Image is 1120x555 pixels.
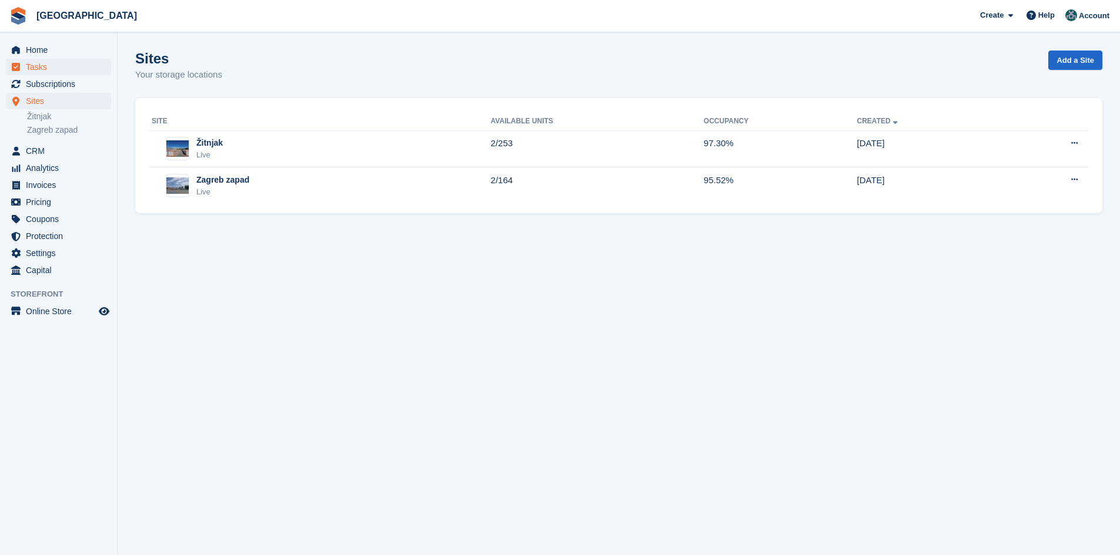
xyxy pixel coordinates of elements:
[491,112,704,131] th: Available Units
[11,288,117,300] span: Storefront
[26,177,96,193] span: Invoices
[1079,10,1109,22] span: Account
[491,130,704,167] td: 2/253
[149,112,491,131] th: Site
[196,137,223,149] div: Žitnjak
[27,111,111,122] a: Žitnjak
[9,7,27,25] img: stora-icon-8386f47178a22dfd0bd8f6a31ec36ba5ce8667c1dd55bd0f319d3a0aa187defe.svg
[857,130,1004,167] td: [DATE]
[6,93,111,109] a: menu
[135,51,222,66] h1: Sites
[26,160,96,176] span: Analytics
[704,112,857,131] th: Occupancy
[26,59,96,75] span: Tasks
[1048,51,1102,70] a: Add a Site
[6,211,111,227] a: menu
[196,186,249,198] div: Live
[26,93,96,109] span: Sites
[857,117,900,125] a: Created
[6,143,111,159] a: menu
[166,140,189,157] img: Image of Žitnjak site
[166,177,189,194] img: Image of Zagreb zapad site
[980,9,1004,21] span: Create
[491,167,704,204] td: 2/164
[26,303,96,319] span: Online Store
[26,76,96,92] span: Subscriptions
[196,149,223,161] div: Live
[26,228,96,244] span: Protection
[26,194,96,210] span: Pricing
[26,42,96,58] span: Home
[1065,9,1077,21] img: Željko Gobac
[1038,9,1055,21] span: Help
[6,228,111,244] a: menu
[26,143,96,159] span: CRM
[135,68,222,82] p: Your storage locations
[6,194,111,210] a: menu
[32,6,142,25] a: [GEOGRAPHIC_DATA]
[27,125,111,136] a: Zagreb zapad
[6,262,111,278] a: menu
[6,245,111,261] a: menu
[6,42,111,58] a: menu
[704,167,857,204] td: 95.52%
[26,245,96,261] span: Settings
[6,303,111,319] a: menu
[857,167,1004,204] td: [DATE]
[6,76,111,92] a: menu
[196,174,249,186] div: Zagreb zapad
[704,130,857,167] td: 97.30%
[26,211,96,227] span: Coupons
[26,262,96,278] span: Capital
[6,177,111,193] a: menu
[6,59,111,75] a: menu
[97,304,111,318] a: Preview store
[6,160,111,176] a: menu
